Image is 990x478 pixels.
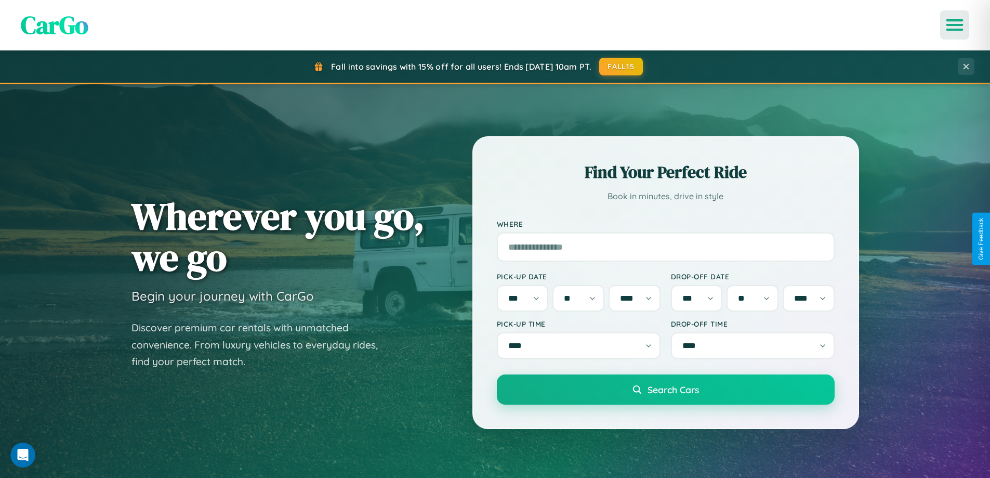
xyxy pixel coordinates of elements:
[648,384,699,395] span: Search Cars
[10,443,35,468] iframe: Intercom live chat
[599,58,643,75] button: FALL15
[497,319,661,328] label: Pick-up Time
[978,218,985,260] div: Give Feedback
[21,8,88,42] span: CarGo
[671,319,835,328] label: Drop-off Time
[497,189,835,204] p: Book in minutes, drive in style
[940,10,969,40] button: Open menu
[131,319,391,370] p: Discover premium car rentals with unmatched convenience. From luxury vehicles to everyday rides, ...
[131,288,314,304] h3: Begin your journey with CarGo
[331,61,591,72] span: Fall into savings with 15% off for all users! Ends [DATE] 10am PT.
[671,272,835,281] label: Drop-off Date
[497,161,835,184] h2: Find Your Perfect Ride
[497,272,661,281] label: Pick-up Date
[497,219,835,228] label: Where
[131,196,425,278] h1: Wherever you go, we go
[497,374,835,405] button: Search Cars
